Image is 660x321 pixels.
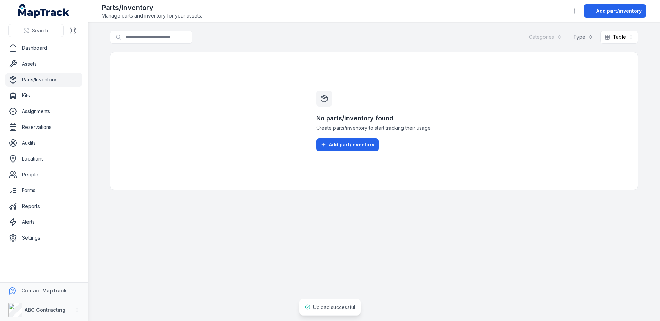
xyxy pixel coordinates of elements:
span: Manage parts and inventory for your assets. [102,12,202,19]
a: Audits [5,136,82,150]
a: People [5,168,82,181]
button: Table [600,31,638,44]
h2: Parts/Inventory [102,3,202,12]
a: Reports [5,199,82,213]
h3: No parts/inventory found [316,113,432,123]
span: Add part/inventory [596,8,642,14]
a: Locations [5,152,82,166]
span: Create parts/inventory to start tracking their usage. [316,124,432,131]
button: Type [569,31,597,44]
strong: Contact MapTrack [21,288,67,294]
button: Add part/inventory [316,138,379,151]
a: Assets [5,57,82,71]
a: Reservations [5,120,82,134]
a: Dashboard [5,41,82,55]
a: Assignments [5,104,82,118]
a: Parts/Inventory [5,73,82,87]
a: Kits [5,89,82,102]
button: Search [8,24,64,37]
span: Add part/inventory [329,141,374,148]
button: Add part/inventory [584,4,646,18]
strong: ABC Contracting [25,307,65,313]
span: Search [32,27,48,34]
a: Settings [5,231,82,245]
span: Upload successful [313,304,355,310]
a: Forms [5,184,82,197]
a: MapTrack [18,4,70,18]
a: Alerts [5,215,82,229]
